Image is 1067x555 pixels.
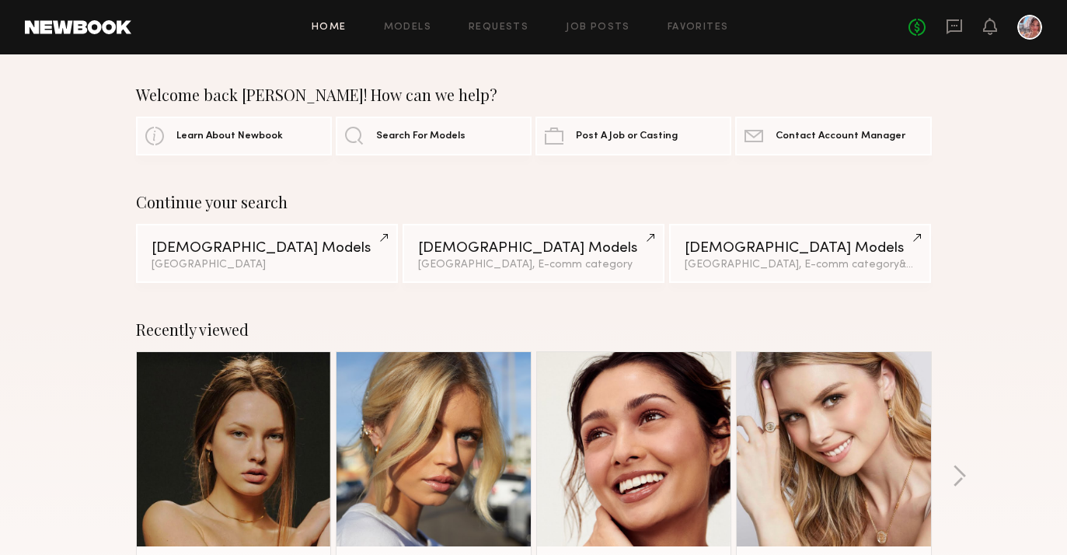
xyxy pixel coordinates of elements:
[535,117,731,155] a: Post A Job or Casting
[469,23,528,33] a: Requests
[176,131,283,141] span: Learn About Newbook
[576,131,678,141] span: Post A Job or Casting
[566,23,630,33] a: Job Posts
[152,260,382,271] div: [GEOGRAPHIC_DATA]
[136,224,398,283] a: [DEMOGRAPHIC_DATA] Models[GEOGRAPHIC_DATA]
[152,241,382,256] div: [DEMOGRAPHIC_DATA] Models
[384,23,431,33] a: Models
[776,131,905,141] span: Contact Account Manager
[899,260,966,270] span: & 1 other filter
[418,260,649,271] div: [GEOGRAPHIC_DATA], E-comm category
[735,117,931,155] a: Contact Account Manager
[136,117,332,155] a: Learn About Newbook
[312,23,347,33] a: Home
[403,224,664,283] a: [DEMOGRAPHIC_DATA] Models[GEOGRAPHIC_DATA], E-comm category
[136,86,932,104] div: Welcome back [PERSON_NAME]! How can we help?
[136,193,932,211] div: Continue your search
[418,241,649,256] div: [DEMOGRAPHIC_DATA] Models
[685,241,915,256] div: [DEMOGRAPHIC_DATA] Models
[376,131,466,141] span: Search For Models
[136,320,932,339] div: Recently viewed
[336,117,532,155] a: Search For Models
[669,224,931,283] a: [DEMOGRAPHIC_DATA] Models[GEOGRAPHIC_DATA], E-comm category&1other filter
[685,260,915,271] div: [GEOGRAPHIC_DATA], E-comm category
[668,23,729,33] a: Favorites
